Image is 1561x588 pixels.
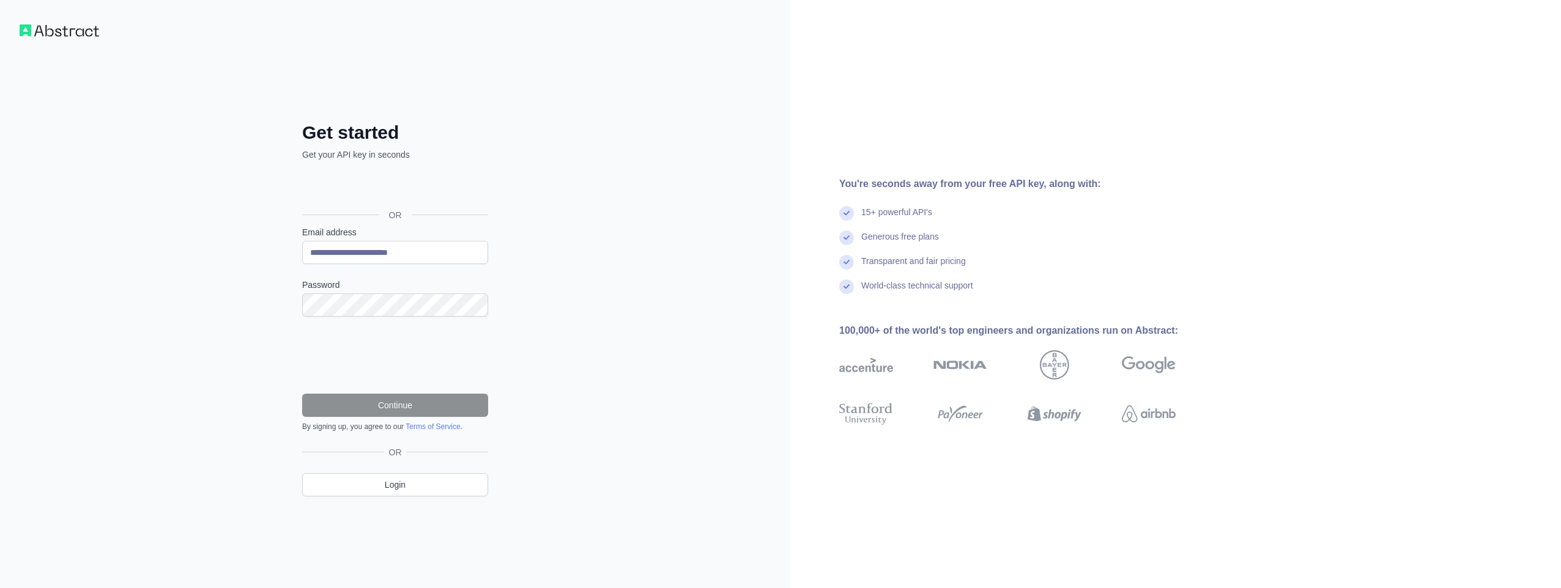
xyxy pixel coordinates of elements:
div: 100,000+ of the world's top engineers and organizations run on Abstract: [839,323,1215,338]
span: OR [384,446,407,458]
img: shopify [1028,400,1081,427]
img: accenture [839,350,893,380]
div: Generous free plans [861,230,939,255]
div: 15+ powerful API's [861,206,932,230]
iframe: Sign in with Google Button [296,174,492,201]
label: Password [302,279,488,291]
h2: Get started [302,122,488,144]
a: Login [302,473,488,496]
div: By signing up, you agree to our . [302,422,488,432]
a: Terms of Service [406,422,460,431]
img: bayer [1040,350,1069,380]
button: Continue [302,394,488,417]
img: nokia [933,350,987,380]
img: check mark [839,206,854,221]
div: World-class technical support [861,279,973,304]
label: Email address [302,226,488,238]
iframe: reCAPTCHA [302,331,488,379]
img: payoneer [933,400,987,427]
img: airbnb [1122,400,1176,427]
img: check mark [839,255,854,270]
div: Transparent and fair pricing [861,255,966,279]
div: You're seconds away from your free API key, along with: [839,177,1215,191]
img: google [1122,350,1176,380]
img: check mark [839,230,854,245]
span: OR [379,209,412,221]
img: check mark [839,279,854,294]
img: Workflow [20,24,99,37]
img: stanford university [839,400,893,427]
p: Get your API key in seconds [302,149,488,161]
